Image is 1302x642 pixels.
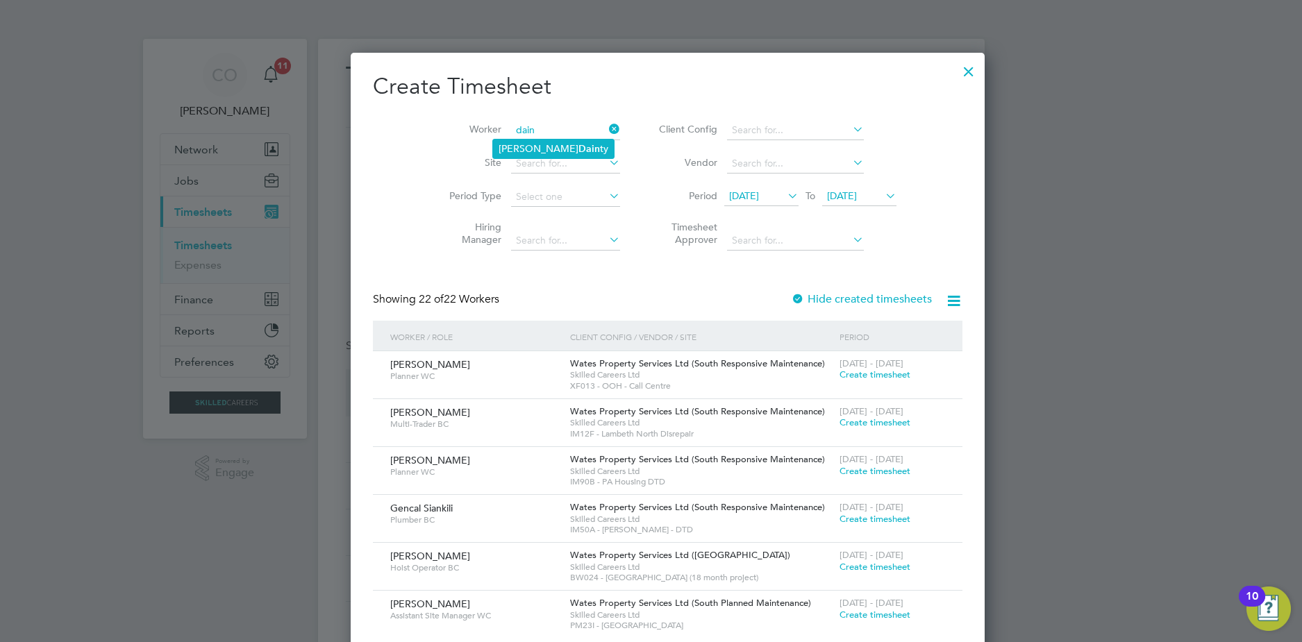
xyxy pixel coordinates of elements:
span: Planner WC [390,371,560,382]
div: Client Config / Vendor / Site [567,321,836,353]
input: Search for... [511,121,620,140]
span: Create timesheet [840,465,910,477]
span: Create timesheet [840,416,910,428]
span: Planner WC [390,466,560,478]
span: Hoist Operator BC [390,562,560,573]
label: Site [439,156,501,169]
span: Wates Property Services Ltd (South Responsive Maintenance) [570,501,825,513]
b: Dain [578,143,600,155]
button: Open Resource Center, 10 new notifications [1246,586,1291,631]
span: Wates Property Services Ltd ([GEOGRAPHIC_DATA]) [570,549,790,561]
span: [DATE] - [DATE] [840,501,903,513]
h2: Create Timesheet [373,72,962,101]
label: Hiring Manager [439,221,501,246]
span: Gencal Siankili [390,502,453,514]
span: [PERSON_NAME] [390,358,470,371]
span: Skilled Careers Ltd [570,466,833,477]
input: Search for... [511,154,620,174]
span: Skilled Careers Ltd [570,609,833,620]
span: Skilled Careers Ltd [570,561,833,573]
span: [DATE] - [DATE] [840,405,903,417]
span: Create timesheet [840,609,910,620]
span: [DATE] - [DATE] [840,453,903,465]
li: [PERSON_NAME] ty [493,140,614,158]
label: Vendor [655,156,717,169]
span: Wates Property Services Ltd (South Responsive Maintenance) [570,357,825,369]
span: IM90B - PA Housing DTD [570,476,833,487]
input: Search for... [727,154,864,174]
span: Multi-Trader BC [390,419,560,430]
span: PM23I - [GEOGRAPHIC_DATA] [570,620,833,631]
span: BW024 - [GEOGRAPHIC_DATA] (18 month project) [570,572,833,583]
input: Search for... [511,231,620,251]
span: IM50A - [PERSON_NAME] - DTD [570,524,833,535]
span: [DATE] - [DATE] [840,357,903,369]
label: Worker [439,123,501,135]
span: 22 Workers [419,292,499,306]
div: 10 [1246,596,1258,614]
input: Select one [511,187,620,207]
span: 22 of [419,292,444,306]
span: IM12F - Lambeth North Disrepair [570,428,833,439]
span: [PERSON_NAME] [390,406,470,419]
span: [DATE] - [DATE] [840,549,903,561]
span: Create timesheet [840,513,910,525]
span: [PERSON_NAME] [390,550,470,562]
span: Skilled Careers Ltd [570,514,833,525]
label: Client Config [655,123,717,135]
span: [DATE] [827,189,857,202]
span: [DATE] [729,189,759,202]
div: Showing [373,292,502,307]
input: Search for... [727,121,864,140]
span: Create timesheet [840,561,910,573]
span: [PERSON_NAME] [390,598,470,610]
label: Period Type [439,189,501,202]
span: [PERSON_NAME] [390,454,470,466]
span: Create timesheet [840,369,910,380]
span: Wates Property Services Ltd (South Planned Maintenance) [570,597,811,609]
div: Period [836,321,949,353]
label: Period [655,189,717,202]
span: [DATE] - [DATE] [840,597,903,609]
span: Wates Property Services Ltd (South Responsive Maintenance) [570,405,825,417]
span: Skilled Careers Ltd [570,369,833,380]
input: Search for... [727,231,864,251]
span: Plumber BC [390,514,560,525]
label: Timesheet Approver [655,221,717,246]
span: Skilled Careers Ltd [570,417,833,428]
div: Worker / Role [387,321,567,353]
span: To [801,187,819,205]
span: XF013 - OOH - Call Centre [570,380,833,391]
span: Wates Property Services Ltd (South Responsive Maintenance) [570,453,825,465]
label: Hide created timesheets [791,292,932,306]
span: Assistant Site Manager WC [390,610,560,621]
